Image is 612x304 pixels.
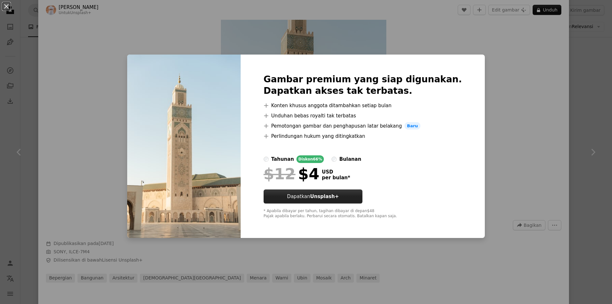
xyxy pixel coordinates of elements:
li: Perlindungan hukum yang ditingkatkan [264,132,462,140]
h2: Gambar premium yang siap digunakan. Dapatkan akses tak terbatas. [264,74,462,97]
span: Baru [404,122,420,130]
li: Unduhan bebas royalti tak terbatas [264,112,462,120]
div: bulanan [339,155,361,163]
input: bulanan [331,157,337,162]
div: * Apabila dibayar per tahun, tagihan dibayar di depan $48 Pajak apabila berlaku. Perbarui secara ... [264,209,462,219]
div: Diskon 66% [296,155,324,163]
div: tahunan [271,155,294,163]
li: Konten khusus anggota ditambahkan setiap bulan [264,102,462,109]
button: DapatkanUnsplash+ [264,189,362,204]
img: premium_photo-1699557068739-5009ef14724a [127,55,241,238]
div: $4 [264,166,319,182]
input: tahunanDiskon66% [264,157,269,162]
span: USD [322,169,350,175]
span: per bulan * [322,175,350,181]
li: Pemotongan gambar dan penghapusan latar belakang [264,122,462,130]
strong: Unsplash+ [310,194,339,199]
span: $12 [264,166,295,182]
